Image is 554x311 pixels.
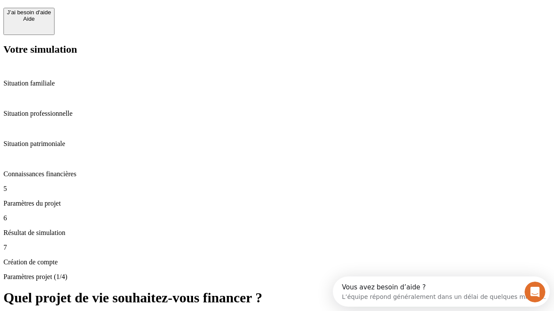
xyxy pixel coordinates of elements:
[3,258,551,266] p: Création de compte
[3,229,551,237] p: Résultat de simulation
[7,9,51,16] div: J’ai besoin d'aide
[3,170,551,178] p: Connaissances financières
[7,16,51,22] div: Aide
[3,273,551,281] p: Paramètres projet (1/4)
[3,79,551,87] p: Situation familiale
[3,140,551,148] p: Situation patrimoniale
[3,244,551,251] p: 7
[3,110,551,117] p: Situation professionnelle
[3,3,238,27] div: Ouvrir le Messenger Intercom
[3,44,551,55] h2: Votre simulation
[9,14,213,23] div: L’équipe répond généralement dans un délai de quelques minutes.
[3,214,551,222] p: 6
[333,276,550,307] iframe: Intercom live chat discovery launcher
[525,282,545,302] iframe: Intercom live chat
[3,185,551,193] p: 5
[3,8,55,35] button: J’ai besoin d'aideAide
[3,200,551,207] p: Paramètres du projet
[9,7,213,14] div: Vous avez besoin d’aide ?
[3,290,551,306] h1: Quel projet de vie souhaitez-vous financer ?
